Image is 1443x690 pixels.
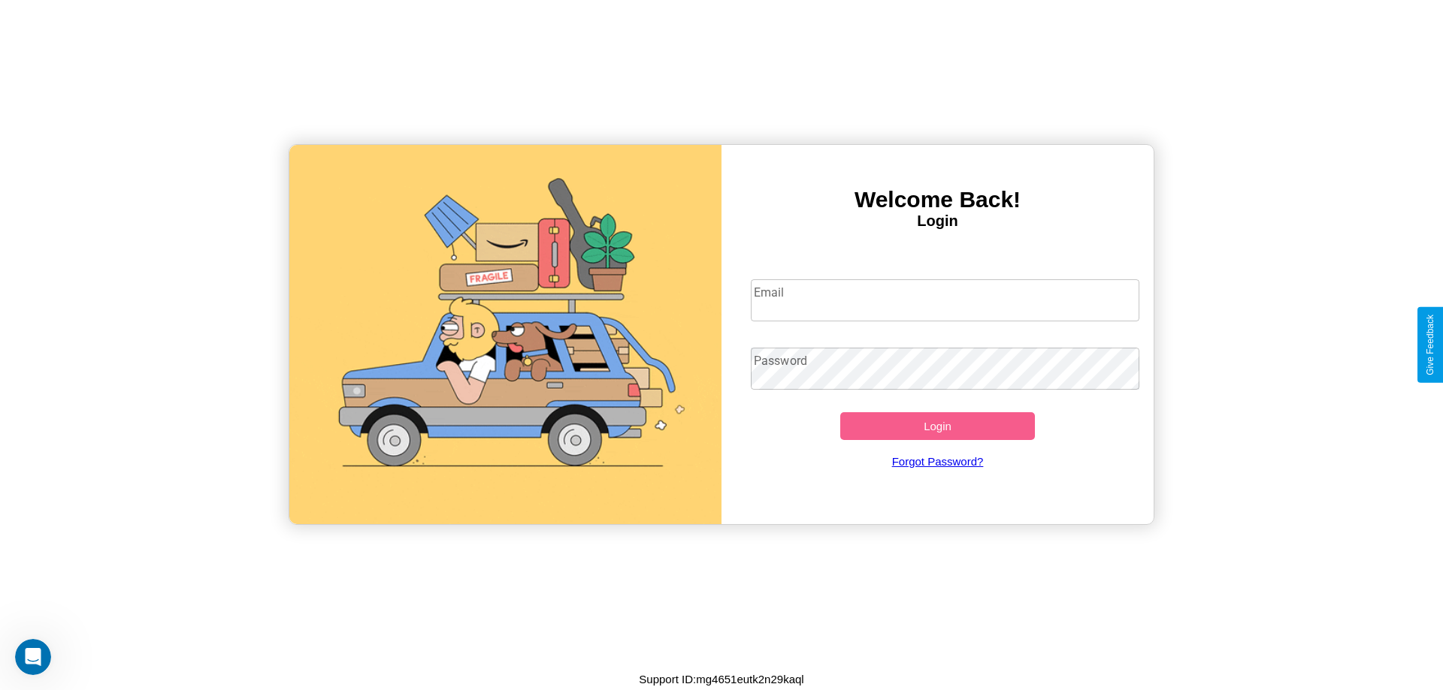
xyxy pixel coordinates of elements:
p: Support ID: mg4651eutk2n29kaql [639,669,803,689]
h4: Login [721,212,1154,230]
div: Give Feedback [1425,315,1435,375]
a: Forgot Password? [743,440,1133,483]
img: gif [289,145,721,524]
iframe: Intercom live chat [15,639,51,675]
button: Login [840,412,1035,440]
h3: Welcome Back! [721,187,1154,212]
